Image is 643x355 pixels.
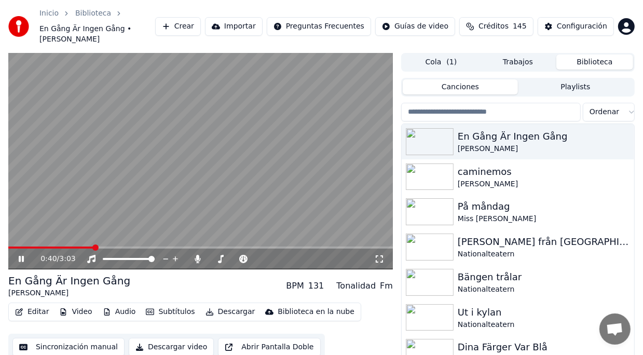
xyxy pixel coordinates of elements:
[205,17,263,36] button: Importar
[518,79,633,94] button: Playlists
[459,17,533,36] button: Créditos145
[336,280,376,292] div: Tonalidad
[308,280,324,292] div: 131
[446,57,457,67] span: ( 1 )
[278,307,354,317] div: Biblioteca en la nube
[458,270,630,284] div: Bängen trålar
[557,21,607,32] div: Configuración
[513,21,527,32] span: 145
[55,305,96,319] button: Video
[403,79,518,94] button: Canciones
[155,17,201,36] button: Crear
[8,288,130,298] div: [PERSON_NAME]
[458,144,630,154] div: [PERSON_NAME]
[201,305,259,319] button: Descargar
[458,199,630,214] div: På måndag
[458,340,630,354] div: Dina Färger Var Blå
[286,280,304,292] div: BPM
[99,305,140,319] button: Audio
[8,16,29,37] img: youka
[458,179,630,189] div: [PERSON_NAME]
[458,305,630,320] div: Ut i kylan
[39,8,59,19] a: Inicio
[40,254,57,264] span: 0:40
[478,21,509,32] span: Créditos
[75,8,111,19] a: Biblioteca
[538,17,614,36] button: Configuración
[39,8,155,45] nav: breadcrumb
[142,305,199,319] button: Subtítulos
[458,284,630,295] div: Nationalteatern
[40,254,65,264] div: /
[458,320,630,330] div: Nationalteatern
[590,107,619,117] span: Ordenar
[403,54,480,70] button: Cola
[375,17,455,36] button: Guías de video
[458,214,630,224] div: Miss [PERSON_NAME]
[8,274,130,288] div: En Gång Är Ingen Gång
[458,129,630,144] div: En Gång Är Ingen Gång
[599,313,631,345] a: Öppna chatt
[480,54,556,70] button: Trabajos
[11,305,53,319] button: Editar
[556,54,633,70] button: Biblioteca
[59,254,75,264] span: 3:03
[267,17,371,36] button: Preguntas Frecuentes
[458,235,630,249] div: [PERSON_NAME] från [GEOGRAPHIC_DATA]
[39,24,155,45] span: En Gång Är Ingen Gång • [PERSON_NAME]
[458,165,630,179] div: caminemos
[380,280,393,292] div: Fm
[458,249,630,260] div: Nationalteatern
